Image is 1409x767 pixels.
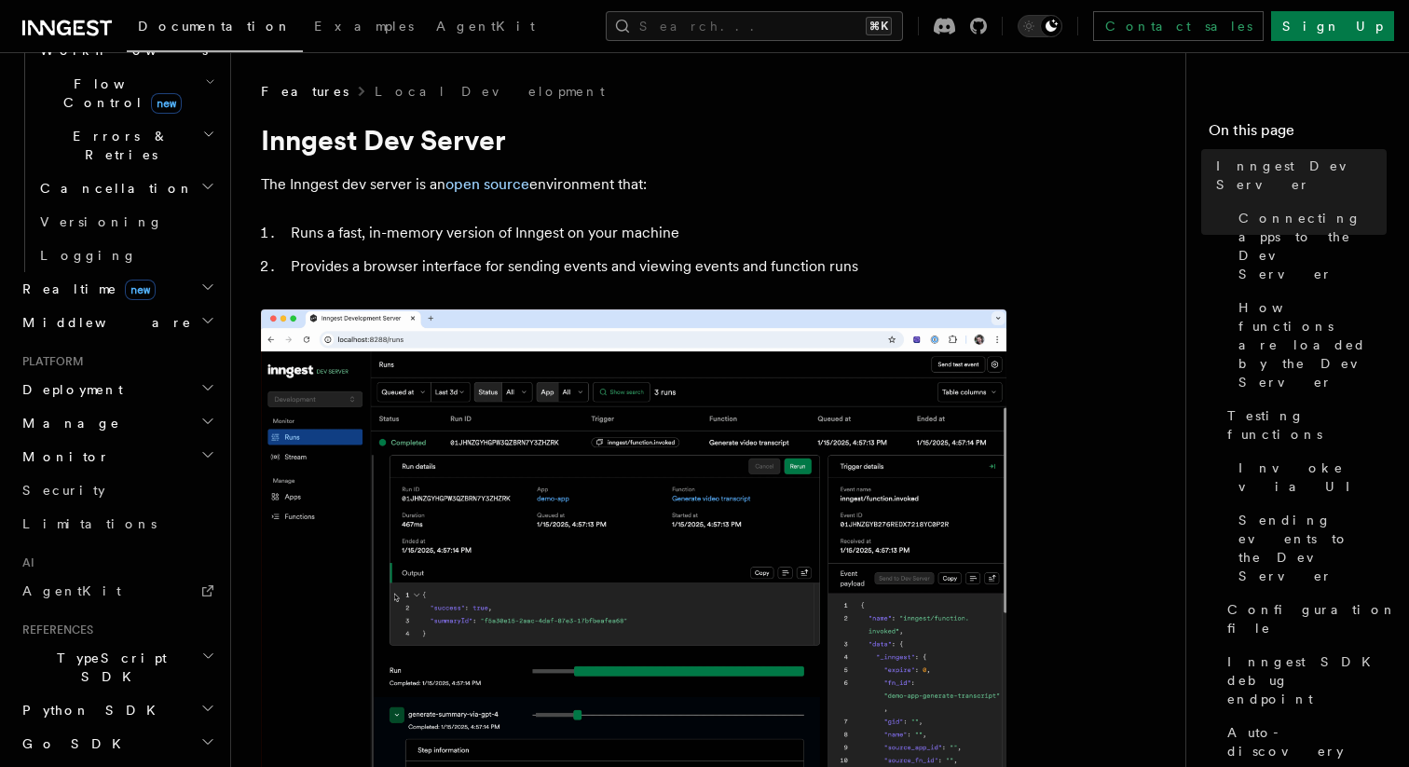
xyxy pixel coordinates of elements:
[1220,399,1387,451] a: Testing functions
[127,6,303,52] a: Documentation
[33,171,219,205] button: Cancellation
[1231,451,1387,503] a: Invoke via UI
[22,483,105,498] span: Security
[15,701,167,719] span: Python SDK
[40,248,137,263] span: Logging
[15,641,219,693] button: TypeScript SDK
[15,306,219,339] button: Middleware
[1238,298,1387,391] span: How functions are loaded by the Dev Server
[125,280,156,300] span: new
[303,6,425,50] a: Examples
[33,205,219,239] a: Versioning
[1238,459,1387,496] span: Invoke via UI
[15,380,123,399] span: Deployment
[1093,11,1264,41] a: Contact sales
[15,414,120,432] span: Manage
[1238,511,1387,585] span: Sending events to the Dev Server
[1231,291,1387,399] a: How functions are loaded by the Dev Server
[1238,209,1387,283] span: Connecting apps to the Dev Server
[1227,652,1387,708] span: Inngest SDK debug endpoint
[1220,645,1387,716] a: Inngest SDK debug endpoint
[15,623,93,637] span: References
[15,313,192,332] span: Middleware
[261,171,1006,198] p: The Inngest dev server is an environment that:
[285,220,1006,246] li: Runs a fast, in-memory version of Inngest on your machine
[15,734,132,753] span: Go SDK
[15,693,219,727] button: Python SDK
[445,175,529,193] a: open source
[33,127,202,164] span: Errors & Retries
[1271,11,1394,41] a: Sign Up
[15,727,219,760] button: Go SDK
[15,406,219,440] button: Manage
[33,179,194,198] span: Cancellation
[15,272,219,306] button: Realtimenew
[1220,593,1387,645] a: Configuration file
[33,67,219,119] button: Flow Controlnew
[15,555,34,570] span: AI
[138,19,292,34] span: Documentation
[1227,406,1387,444] span: Testing functions
[15,354,84,369] span: Platform
[151,93,182,114] span: new
[261,82,349,101] span: Features
[1227,600,1397,637] span: Configuration file
[1018,15,1062,37] button: Toggle dark mode
[1209,119,1387,149] h4: On this page
[866,17,892,35] kbd: ⌘K
[1216,157,1387,194] span: Inngest Dev Server
[1231,201,1387,291] a: Connecting apps to the Dev Server
[22,583,121,598] span: AgentKit
[15,440,219,473] button: Monitor
[1227,723,1387,760] span: Auto-discovery
[22,516,157,531] span: Limitations
[15,574,219,608] a: AgentKit
[15,373,219,406] button: Deployment
[15,507,219,541] a: Limitations
[33,119,219,171] button: Errors & Retries
[1231,503,1387,593] a: Sending events to the Dev Server
[375,82,605,101] a: Local Development
[436,19,535,34] span: AgentKit
[285,253,1006,280] li: Provides a browser interface for sending events and viewing events and function runs
[314,19,414,34] span: Examples
[425,6,546,50] a: AgentKit
[40,214,163,229] span: Versioning
[15,447,110,466] span: Monitor
[15,280,156,298] span: Realtime
[261,123,1006,157] h1: Inngest Dev Server
[606,11,903,41] button: Search...⌘K
[15,473,219,507] a: Security
[33,75,205,112] span: Flow Control
[15,649,201,686] span: TypeScript SDK
[1209,149,1387,201] a: Inngest Dev Server
[33,239,219,272] a: Logging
